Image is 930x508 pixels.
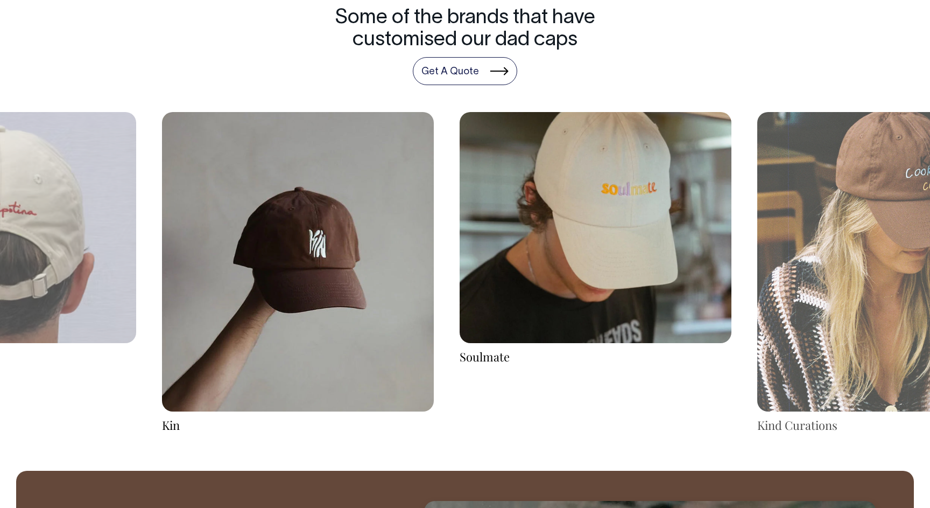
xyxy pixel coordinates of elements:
[324,7,607,52] h4: Some of the brands that have customised our dad caps
[460,112,731,343] img: Soulmate
[162,112,434,412] img: Kin
[460,349,731,365] div: Soulmate
[162,417,434,434] div: Kin
[413,57,517,85] a: Get A Quote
